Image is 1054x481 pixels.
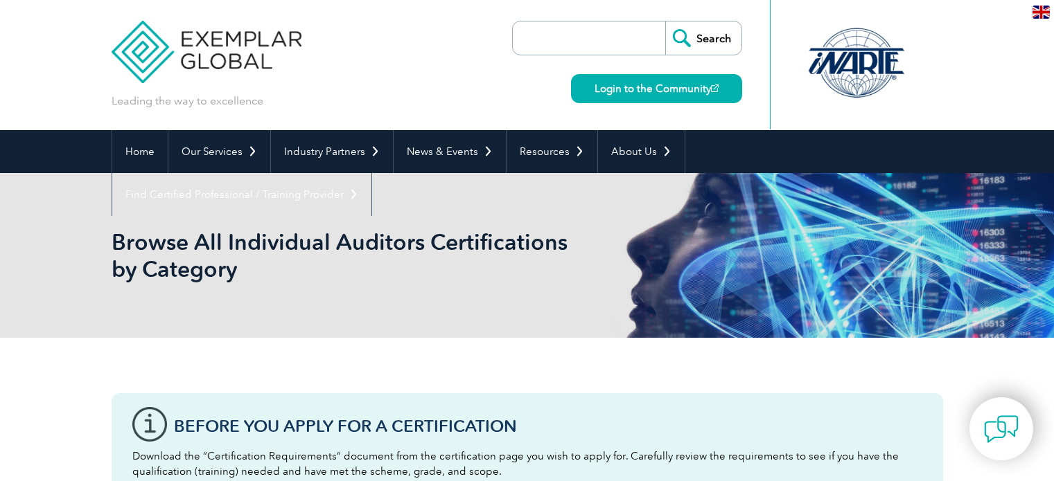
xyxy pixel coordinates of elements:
a: Home [112,130,168,173]
a: Resources [507,130,597,173]
img: contact-chat.png [984,412,1019,446]
img: open_square.png [711,84,719,92]
input: Search [665,21,741,55]
a: About Us [598,130,685,173]
a: Login to the Community [571,74,742,103]
img: en [1033,6,1050,19]
a: Our Services [168,130,270,173]
p: Download the “Certification Requirements” document from the certification page you wish to apply ... [132,448,922,479]
a: Find Certified Professional / Training Provider [112,173,371,216]
p: Leading the way to excellence [112,93,263,109]
a: News & Events [394,130,506,173]
h1: Browse All Individual Auditors Certifications by Category [112,228,644,282]
h3: Before You Apply For a Certification [174,417,922,435]
a: Industry Partners [271,130,393,173]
